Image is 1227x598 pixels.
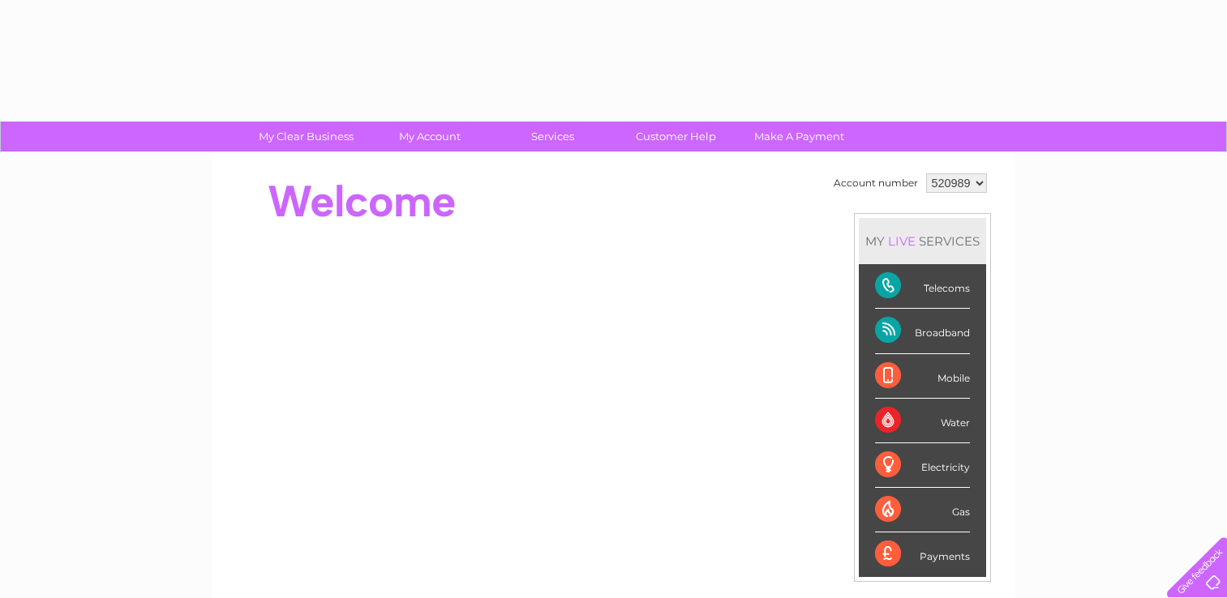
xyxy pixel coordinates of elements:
[363,122,496,152] a: My Account
[875,264,970,309] div: Telecoms
[875,443,970,488] div: Electricity
[875,399,970,443] div: Water
[875,488,970,532] div: Gas
[732,122,866,152] a: Make A Payment
[486,122,620,152] a: Services
[875,354,970,399] div: Mobile
[859,218,986,264] div: MY SERVICES
[239,122,373,152] a: My Clear Business
[885,233,919,249] div: LIVE
[875,309,970,353] div: Broadband
[609,122,743,152] a: Customer Help
[830,169,922,197] td: Account number
[875,532,970,576] div: Payments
